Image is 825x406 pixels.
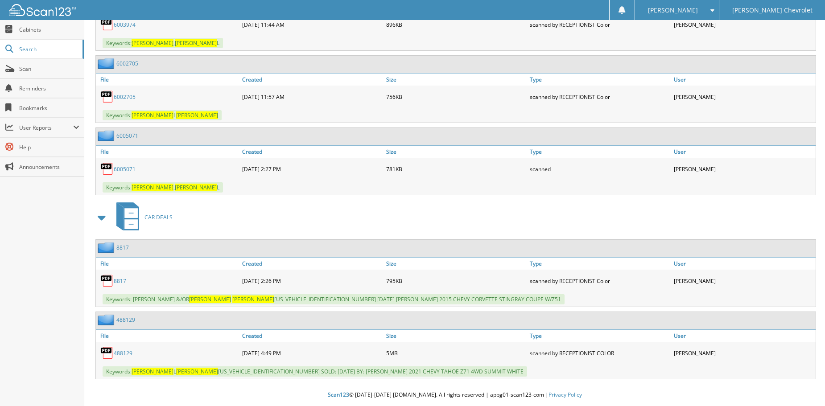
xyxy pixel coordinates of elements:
[672,258,816,270] a: User
[176,368,218,375] span: [PERSON_NAME]
[96,74,240,86] a: File
[672,160,816,178] div: [PERSON_NAME]
[19,26,79,33] span: Cabinets
[528,330,672,342] a: Type
[19,163,79,171] span: Announcements
[384,160,528,178] div: 781KB
[132,39,173,47] span: [PERSON_NAME]
[132,111,173,119] span: [PERSON_NAME]
[240,88,384,106] div: [DATE] 11:57 AM
[114,21,136,29] a: 6003974
[132,184,173,191] span: [PERSON_NAME]
[672,74,816,86] a: User
[384,344,528,362] div: 5MB
[132,368,173,375] span: [PERSON_NAME]
[528,160,672,178] div: scanned
[19,65,79,73] span: Scan
[528,16,672,33] div: scanned by RECEPTIONIST Color
[672,146,816,158] a: User
[96,330,240,342] a: File
[96,258,240,270] a: File
[103,182,223,193] span: Keywords: , L
[240,16,384,33] div: [DATE] 11:44 AM
[116,244,129,251] a: 8817
[672,272,816,290] div: [PERSON_NAME]
[528,88,672,106] div: scanned by RECEPTIONIST Color
[100,90,114,103] img: PDF.png
[780,363,825,406] iframe: Chat Widget
[114,93,136,101] a: 6002705
[9,4,76,16] img: scan123-logo-white.svg
[103,38,223,48] span: Keywords: , L
[384,272,528,290] div: 795KB
[240,330,384,342] a: Created
[528,344,672,362] div: scanned by RECEPTIONIST COLOR
[384,74,528,86] a: Size
[114,165,136,173] a: 6005071
[100,18,114,31] img: PDF.png
[100,346,114,360] img: PDF.png
[98,314,116,325] img: folder2.png
[116,316,135,324] a: 488129
[114,277,126,285] a: 8817
[114,349,132,357] a: 488129
[232,295,274,303] span: [PERSON_NAME]
[116,60,138,67] a: 6002705
[103,366,527,377] span: Keywords: L [US_VEHICLE_IDENTIFICATION_NUMBER] SOLD: [DATE] BY: [PERSON_NAME] 2021 CHEVY TAHOE Z7...
[528,258,672,270] a: Type
[84,384,825,406] div: © [DATE]-[DATE] [DOMAIN_NAME]. All rights reserved | appg01-scan123-com |
[384,330,528,342] a: Size
[328,391,349,398] span: Scan123
[19,124,73,131] span: User Reports
[240,258,384,270] a: Created
[240,344,384,362] div: [DATE] 4:49 PM
[240,146,384,158] a: Created
[672,88,816,106] div: [PERSON_NAME]
[672,330,816,342] a: User
[384,146,528,158] a: Size
[111,200,173,235] a: CAR DEALS
[240,74,384,86] a: Created
[549,391,582,398] a: Privacy Policy
[98,58,116,69] img: folder2.png
[98,130,116,141] img: folder2.png
[100,274,114,287] img: PDF.png
[19,104,79,112] span: Bookmarks
[732,8,813,13] span: [PERSON_NAME] Chevrolet
[384,16,528,33] div: 896KB
[528,74,672,86] a: Type
[176,111,218,119] span: [PERSON_NAME]
[96,146,240,158] a: File
[19,85,79,92] span: Reminders
[528,272,672,290] div: scanned by RECEPTIONIST Color
[384,88,528,106] div: 756KB
[98,242,116,253] img: folder2.png
[240,272,384,290] div: [DATE] 2:26 PM
[240,160,384,178] div: [DATE] 2:27 PM
[103,294,565,304] span: Keywords: [PERSON_NAME] &/OR [US_VEHICLE_IDENTIFICATION_NUMBER] [DATE] [PERSON_NAME] 2015 CHEVY C...
[528,146,672,158] a: Type
[672,16,816,33] div: [PERSON_NAME]
[189,295,231,303] span: [PERSON_NAME]
[175,39,217,47] span: [PERSON_NAME]
[672,344,816,362] div: [PERSON_NAME]
[175,184,217,191] span: [PERSON_NAME]
[19,144,79,151] span: Help
[100,162,114,176] img: PDF.png
[648,8,698,13] span: [PERSON_NAME]
[144,213,173,221] span: CAR DEALS
[384,258,528,270] a: Size
[116,132,138,139] a: 6005071
[19,45,78,53] span: Search
[103,110,222,120] span: Keywords: L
